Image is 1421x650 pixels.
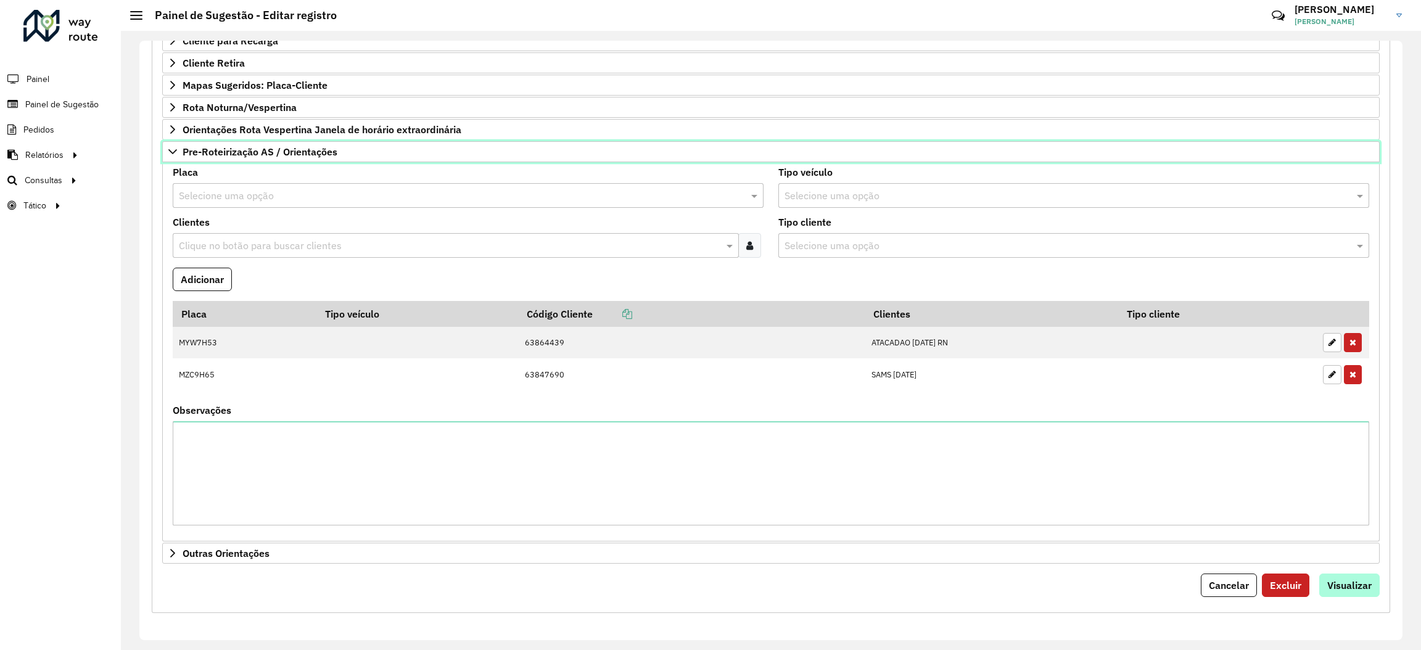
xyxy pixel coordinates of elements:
[1265,2,1291,29] a: Contato Rápido
[162,162,1380,542] div: Pre-Roteirização AS / Orientações
[1209,579,1249,591] span: Cancelar
[162,75,1380,96] a: Mapas Sugeridos: Placa-Cliente
[183,147,337,157] span: Pre-Roteirização AS / Orientações
[162,52,1380,73] a: Cliente Retira
[173,268,232,291] button: Adicionar
[865,301,1119,327] th: Clientes
[1319,574,1380,597] button: Visualizar
[25,174,62,187] span: Consultas
[162,119,1380,140] a: Orientações Rota Vespertina Janela de horário extraordinária
[162,97,1380,118] a: Rota Noturna/Vespertina
[25,149,64,162] span: Relatórios
[1295,16,1387,27] span: [PERSON_NAME]
[1118,301,1316,327] th: Tipo cliente
[183,58,245,68] span: Cliente Retira
[142,9,337,22] h2: Painel de Sugestão - Editar registro
[173,358,317,390] td: MZC9H65
[183,102,297,112] span: Rota Noturna/Vespertina
[865,358,1119,390] td: SAMS [DATE]
[173,301,317,327] th: Placa
[27,73,49,86] span: Painel
[183,36,278,46] span: Cliente para Recarga
[183,80,327,90] span: Mapas Sugeridos: Placa-Cliente
[593,308,632,320] a: Copiar
[778,215,831,229] label: Tipo cliente
[519,327,865,359] td: 63864439
[173,215,210,229] label: Clientes
[23,199,46,212] span: Tático
[23,123,54,136] span: Pedidos
[1270,579,1301,591] span: Excluir
[317,301,519,327] th: Tipo veículo
[1295,4,1387,15] h3: [PERSON_NAME]
[173,327,317,359] td: MYW7H53
[1327,579,1372,591] span: Visualizar
[173,165,198,179] label: Placa
[162,141,1380,162] a: Pre-Roteirização AS / Orientações
[865,327,1119,359] td: ATACADAO [DATE] RN
[173,403,231,418] label: Observações
[778,165,833,179] label: Tipo veículo
[183,125,461,134] span: Orientações Rota Vespertina Janela de horário extraordinária
[519,358,865,390] td: 63847690
[162,543,1380,564] a: Outras Orientações
[162,30,1380,51] a: Cliente para Recarga
[519,301,865,327] th: Código Cliente
[1201,574,1257,597] button: Cancelar
[183,548,270,558] span: Outras Orientações
[1262,574,1309,597] button: Excluir
[25,98,99,111] span: Painel de Sugestão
